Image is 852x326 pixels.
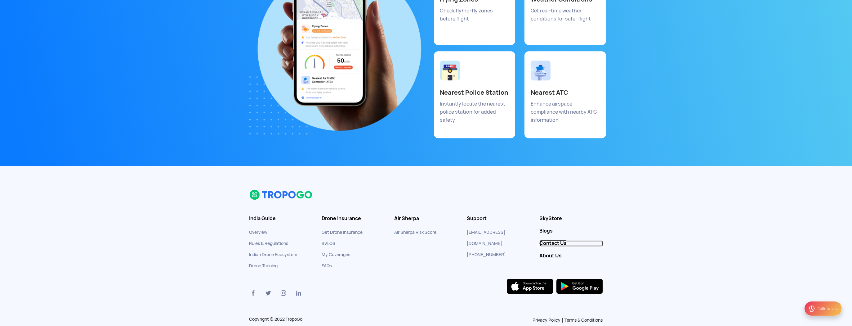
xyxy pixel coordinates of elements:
[467,215,530,222] h3: Support
[507,279,553,294] img: ios
[531,61,551,80] img: Nearest ATC
[531,88,606,97] p: Nearest ATC
[440,88,515,97] p: Nearest Police Station
[556,279,603,294] img: playstore
[280,289,287,297] img: instagram
[322,215,385,222] h3: Drone Insurance
[249,215,313,222] h3: India Guide
[818,306,837,312] div: Talk to Us
[540,240,603,247] a: Contact Us
[540,253,603,259] a: About Us
[540,228,603,234] a: Blogs
[322,263,332,269] a: FAQs
[565,317,603,323] a: Terms & Conditions
[249,241,288,246] a: Rules & Regulations
[322,252,350,257] a: My Coverages
[467,229,506,246] a: [EMAIL_ADDRESS][DOMAIN_NAME]
[395,215,458,222] h3: Air Sherpa
[322,229,363,235] a: Get Drone Insurance
[440,7,508,23] p: Check fly/no-fly zones before flight
[265,289,272,297] img: twitter
[249,263,278,269] a: Drone Training
[295,289,302,297] img: linkedin
[440,61,460,80] img: Nearest Police Station
[249,189,313,200] img: logo
[395,229,437,235] a: Air Sherpa Risk Score
[249,289,257,297] img: facebook
[808,305,816,312] img: ic_Support.svg
[540,215,603,222] a: SkyStore
[249,229,268,235] a: Overview
[322,241,336,246] a: BVLOS
[531,7,599,23] p: Get real-time weather conditions for safer flight
[249,252,297,257] a: Indian Drone Ecosystem
[440,100,508,124] p: Instantly locate the nearest police station for added safety
[467,252,506,257] a: [PHONE_NUMBER]
[531,100,599,124] p: Enhance airspace compliance with nearby ATC information
[249,317,331,321] p: Copyright © 2022 TropoGo
[533,317,560,323] a: Privacy Policy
